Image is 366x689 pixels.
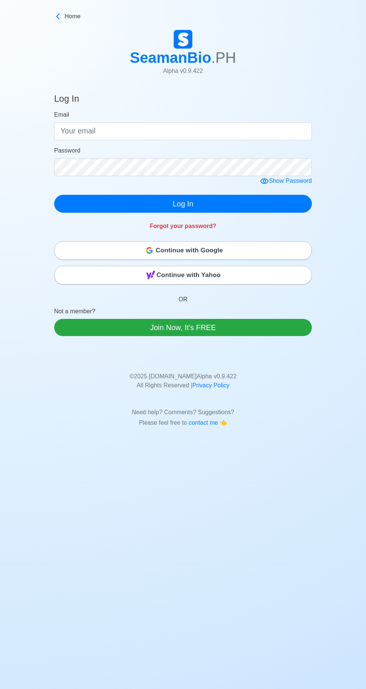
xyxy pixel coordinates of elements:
button: Log In [54,195,312,213]
h1: SeamanBio [130,49,236,67]
a: SeamanBio.PHAlpha v0.9.422 [130,30,236,81]
span: Continue with Yahoo [156,268,221,283]
p: Alpha v 0.9.422 [130,67,236,76]
span: Continue with Google [156,243,223,258]
button: Continue with Google [54,241,312,260]
a: Join Now, It's FREE [54,319,312,336]
a: Home [54,12,312,21]
span: Email [54,111,69,118]
h4: Log In [54,93,79,107]
span: point [220,419,227,426]
img: Logo [174,30,192,49]
a: Privacy Policy [192,382,230,388]
p: © 2025 [DOMAIN_NAME] Alpha v 0.9.422 All Rights Reserved | [60,363,306,390]
span: contact me [189,419,220,426]
input: Your email [54,122,312,140]
span: Password [54,147,80,154]
p: Need help? Comments? Suggestions? [60,399,306,417]
span: Home [65,12,81,21]
p: Please feel free to [60,418,306,427]
div: Show Password [260,176,312,186]
p: OR [54,286,312,307]
a: Forgot your password? [150,223,217,229]
p: Not a member? [54,307,312,319]
button: Continue with Yahoo [54,266,312,284]
span: .PH [211,49,236,66]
